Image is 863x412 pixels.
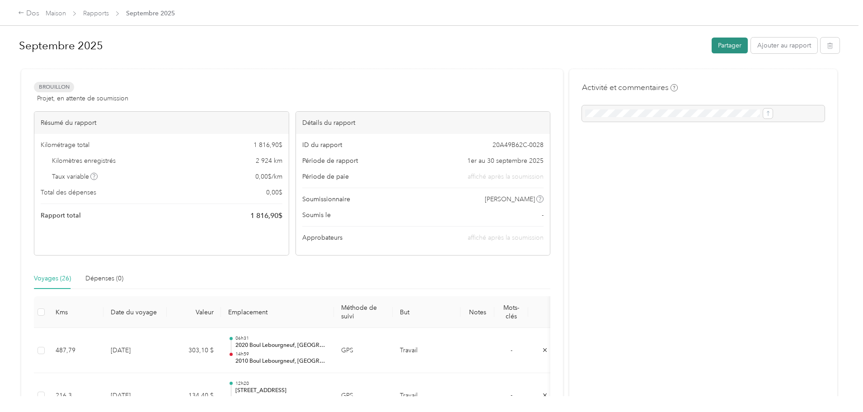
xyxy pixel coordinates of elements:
font: GPS [341,392,353,399]
font: But [400,308,409,316]
font: Taux variable [52,173,89,180]
font: Notes [469,308,486,316]
font: Partager [718,42,741,49]
font: Soumissionnaire [302,195,350,203]
font: Valeur [196,308,214,316]
font: Mots-clés [503,304,519,321]
font: 0,00 [255,173,268,180]
font: 303,10 $ [188,346,214,354]
font: Soumis le [302,211,331,219]
font: $ [279,141,282,149]
font: 06h31 [235,335,249,341]
font: [DATE] [111,346,131,354]
h1: Septembre 2025 [19,35,705,57]
font: Date du voyage [111,308,157,316]
font: [STREET_ADDRESS] [235,387,286,393]
font: Ajouter au rapport [757,42,811,49]
a: Maison [46,9,66,17]
font: 1 816,90 [250,211,278,220]
font: Résumé du rapport [41,119,96,127]
font: Septembre 2025 [19,39,103,52]
font: 2 924 [256,157,272,165]
font: Projet, en attente de soumission [37,95,128,102]
font: / [272,173,274,180]
font: - [542,211,544,219]
font: Emplacement [228,308,267,316]
font: 1 816,90 [253,141,279,149]
font: Période de rapport [302,157,358,165]
font: affiché après la soumission [468,173,544,180]
font: ID du rapport [302,141,342,149]
font: Kms [56,308,68,316]
font: Brouillon [39,84,70,90]
td: Travail [393,328,460,373]
font: Approbateurs [302,234,342,242]
font: $ [278,211,282,220]
font: Kilomètres enregistrés [52,157,116,165]
font: 0,00 [266,189,279,196]
font: Rapport total [41,212,81,219]
font: 14h59 [235,351,249,357]
font: Total des dépenses [41,189,96,196]
font: - [511,391,512,399]
font: Détails du rapport [302,119,355,127]
font: 2010 Boul Lebourgneuf, [GEOGRAPHIC_DATA], [GEOGRAPHIC_DATA], [GEOGRAPHIC_DATA] [235,358,476,364]
font: Activité et commentaires [582,82,669,92]
font: km [274,157,282,165]
a: Rapports [83,9,109,17]
button: Partager [712,38,748,53]
font: Dépenses (0) [85,275,123,282]
font: Voyages (26) [34,275,71,282]
font: - [511,346,512,354]
font: Période de paie [302,173,349,180]
font: Méthode de suivi [341,304,377,321]
font: Dos [26,9,39,18]
font: Travail [400,392,417,399]
font: Kilométrage total [41,141,89,149]
font: 487,79 [56,346,75,354]
font: Travail [400,346,417,354]
font: affiché après la soumission [468,234,544,242]
font: km [274,173,282,180]
font: 12h20 [235,380,249,387]
button: Ajouter au rapport [751,38,817,53]
iframe: Cadre de bouton de discussion Everlance-gr [812,361,863,412]
font: GPS [341,346,353,354]
font: 134,40 $ [188,392,214,399]
font: [DATE] [111,392,131,399]
font: Septembre 2025 [126,9,175,17]
font: 17h10 [235,396,249,403]
font: $ [279,189,282,196]
font: 2020 Boul Lebourgneuf, [GEOGRAPHIC_DATA], [GEOGRAPHIC_DATA], [GEOGRAPHIC_DATA] [235,342,476,348]
th: But [393,296,460,328]
font: [PERSON_NAME] [485,195,535,203]
font: 216,3 [56,392,72,399]
font: 1er au 30 septembre 2025 [467,157,544,165]
font: 20A49B62C-0028 [492,141,544,149]
font: $ [268,173,272,180]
